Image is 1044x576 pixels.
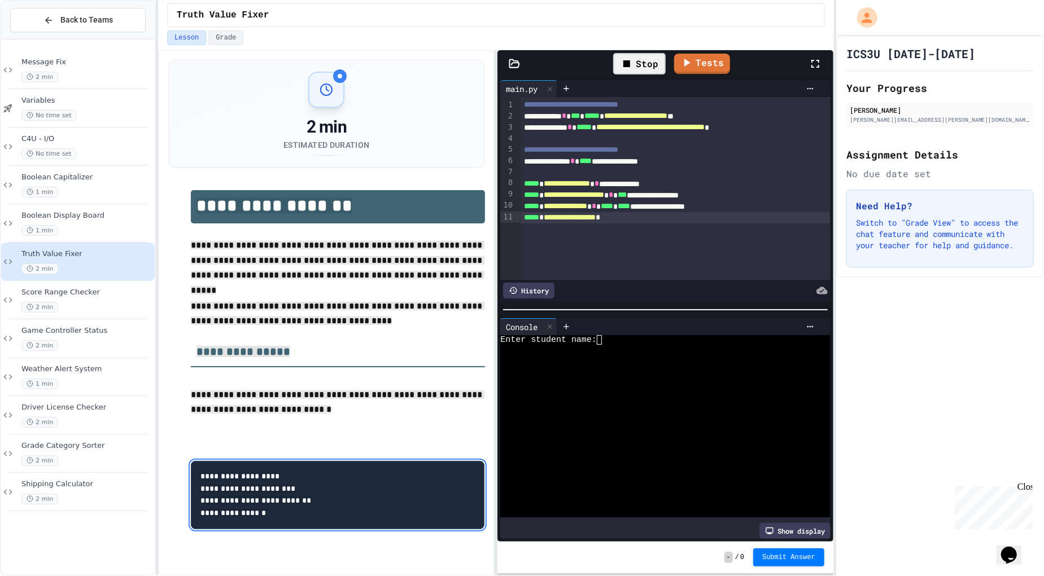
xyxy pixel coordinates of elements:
div: 4 [500,133,514,144]
span: 2 min [21,494,58,504]
div: Stop [613,53,666,74]
span: 1 min [21,187,58,197]
span: Enter student name: [500,335,596,345]
div: Console [500,318,557,335]
span: Message Fix [21,58,152,67]
div: 3 [500,122,514,133]
div: Console [500,321,543,333]
h2: Assignment Details [846,147,1034,162]
div: 9 [500,188,514,200]
p: Switch to "Grade View" to access the chat feature and communicate with your teacher for help and ... [856,217,1024,251]
button: Lesson [167,30,206,45]
span: Truth Value Fixer [177,8,269,22]
span: 2 min [21,72,58,82]
div: main.py [500,80,557,97]
div: [PERSON_NAME] [850,105,1030,115]
span: Back to Teams [60,14,113,26]
span: Truth Value Fixer [21,249,152,259]
span: 2 min [21,302,58,313]
span: 1 min [21,225,58,236]
span: 0 [740,553,744,562]
span: Boolean Capitalizer [21,173,152,182]
div: 8 [500,177,514,188]
span: No time set [21,148,77,159]
button: Submit Answer [753,548,824,566]
span: Driver License Checker [21,403,152,412]
span: 2 min [21,417,58,428]
div: 1 [500,99,514,111]
iframe: chat widget [997,531,1033,565]
span: C4U - I/O [21,134,152,144]
span: Submit Answer [762,553,815,562]
span: 1 min [21,379,58,389]
span: / [735,553,739,562]
div: 7 [500,166,514,177]
span: Boolean Display Board [21,211,152,221]
a: Tests [674,54,730,74]
span: 2 min [21,340,58,351]
div: 2 min [283,117,369,137]
iframe: chat widget [950,482,1033,530]
div: Chat with us now!Close [5,5,78,72]
div: 2 [500,111,514,122]
div: Estimated Duration [283,139,369,151]
div: 6 [500,155,514,166]
div: No due date set [846,167,1034,181]
span: Weather Alert System [21,364,152,374]
span: 2 min [21,455,58,466]
div: My Account [845,5,880,30]
div: 5 [500,144,514,155]
span: Score Range Checker [21,288,152,297]
div: Show display [759,523,831,539]
h3: Need Help? [856,199,1024,213]
h1: ICS3U [DATE]-[DATE] [846,46,975,61]
span: - [724,552,733,563]
div: [PERSON_NAME][EMAIL_ADDRESS][PERSON_NAME][DOMAIN_NAME] [850,116,1030,124]
span: Shipping Calculator [21,480,152,489]
h2: Your Progress [846,80,1034,96]
div: History [503,283,554,298]
div: 11 [500,212,514,223]
span: 2 min [21,263,58,274]
span: Variables [21,96,152,105]
span: Grade Category Sorter [21,441,152,451]
button: Grade [208,30,243,45]
button: Back to Teams [10,8,146,32]
span: Game Controller Status [21,326,152,336]
span: No time set [21,110,77,121]
div: main.py [500,83,543,95]
div: 10 [500,200,514,211]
